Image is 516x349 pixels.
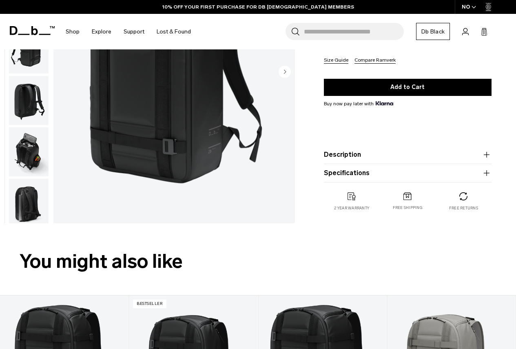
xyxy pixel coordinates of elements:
[9,178,49,228] button: Ramverk Backpack 26L Black Out
[9,179,49,228] img: Ramverk Backpack 26L Black Out
[9,127,49,176] img: Ramverk Backpack 26L Black Out
[92,17,111,46] a: Explore
[324,150,492,160] button: Description
[324,100,393,107] span: Buy now pay later with
[354,58,396,64] button: Compare Ramverk
[416,23,450,40] a: Db Black
[393,205,423,211] p: Free shipping
[279,65,291,79] button: Next slide
[9,76,49,125] button: Ramverk Backpack 26L Black Out
[162,3,354,11] a: 10% OFF YOUR FIRST PURCHASE FOR DB [DEMOGRAPHIC_DATA] MEMBERS
[324,58,348,64] button: Size Guide
[324,79,492,96] button: Add to Cart
[20,247,496,276] h2: You might also like
[66,17,80,46] a: Shop
[376,101,393,105] img: {"height" => 20, "alt" => "Klarna"}
[9,76,49,125] img: Ramverk Backpack 26L Black Out
[60,14,197,49] nav: Main Navigation
[124,17,144,46] a: Support
[9,127,49,177] button: Ramverk Backpack 26L Black Out
[324,168,492,178] button: Specifications
[449,205,478,211] p: Free returns
[133,300,166,308] p: Bestseller
[157,17,191,46] a: Lost & Found
[334,205,369,211] p: 2 year warranty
